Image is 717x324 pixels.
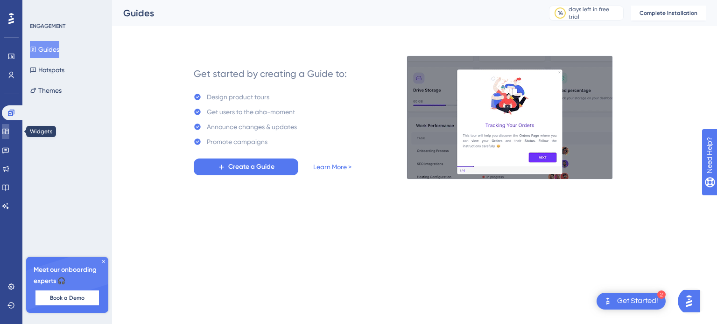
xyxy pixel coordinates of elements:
span: Need Help? [22,2,58,14]
span: Book a Demo [50,294,84,302]
button: Themes [30,82,62,99]
div: 2 [657,290,666,299]
div: Get Started! [617,296,658,306]
div: Announce changes & updates [207,121,297,132]
button: Guides [30,41,59,58]
div: Open Get Started! checklist, remaining modules: 2 [597,293,666,310]
span: Meet our onboarding experts 🎧 [34,264,101,287]
div: Promote campaigns [207,136,267,147]
div: 14 [558,9,563,17]
div: Get users to the aha-moment [207,106,295,117]
span: Create a Guide [228,161,274,172]
img: launcher-image-alternative-text [602,296,613,307]
button: Complete Installation [631,6,706,21]
div: days left in free trial [569,6,620,21]
img: 21a29cd0e06a8f1d91b8bced9f6e1c06.gif [407,55,613,179]
button: Book a Demo [35,290,99,305]
div: ENGAGEMENT [30,22,65,30]
div: Guides [123,7,526,20]
button: Create a Guide [194,159,298,175]
span: Complete Installation [640,9,697,17]
a: Learn More > [313,161,351,172]
div: Design product tours [207,91,269,103]
iframe: UserGuiding AI Assistant Launcher [678,287,706,315]
div: Get started by creating a Guide to: [194,67,347,80]
button: Hotspots [30,62,64,78]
